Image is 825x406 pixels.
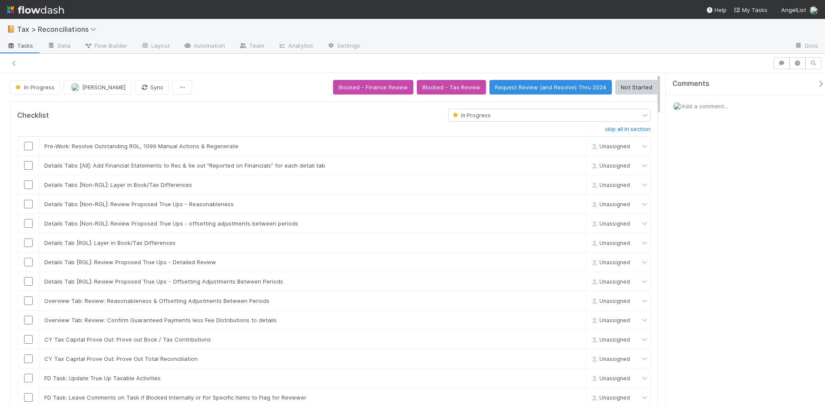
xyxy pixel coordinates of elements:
[177,40,232,53] a: Automation
[589,356,630,362] span: Unassigned
[71,83,79,92] img: avatar_e41e7ae5-e7d9-4d8d-9f56-31b0d7a2f4fd.png
[44,297,269,304] span: Overview Tab: Review: Reasonableness & Offsetting Adjustments Between Periods
[271,40,320,53] a: Analytics
[589,162,630,169] span: Unassigned
[44,239,176,246] span: Details Tab [RGL]: Layer in Book/Tax Differences
[589,317,630,324] span: Unassigned
[681,103,728,110] span: Add a comment...
[733,6,767,13] span: My Tasks
[451,112,491,119] span: In Progress
[615,80,658,95] button: Not Started
[44,355,198,362] span: CY Tax Capital Prove Out: Prove Out Total Reconciliation
[134,40,177,53] a: Layout
[589,240,630,246] span: Unassigned
[17,111,49,120] h5: Checklist
[605,126,651,136] a: skip all in section
[64,80,131,95] button: [PERSON_NAME]
[589,182,630,188] span: Unassigned
[788,40,825,53] a: Docs
[333,80,413,95] button: Blocked - Finance Review
[706,6,727,14] div: Help
[44,143,238,150] span: Pre-Work: Resolve Outstanding RGL, 1099 Manual Actions & Regenerate
[781,6,806,13] span: AngelList
[605,126,651,133] h6: skip all in section
[673,102,681,110] img: avatar_e41e7ae5-e7d9-4d8d-9f56-31b0d7a2f4fd.png
[589,278,630,285] span: Unassigned
[733,6,767,14] a: My Tasks
[589,201,630,208] span: Unassigned
[589,143,630,150] span: Unassigned
[134,80,169,95] button: Sync
[7,25,15,33] span: 📔
[7,41,34,50] span: Tasks
[40,40,77,53] a: Data
[417,80,486,95] button: Blocked - Tax Review
[77,40,134,53] a: Flow Builder
[320,40,367,53] a: Settings
[672,79,709,88] span: Comments
[44,162,325,169] span: Details Tabs [All]: Add Financial Statements to Rec & tie out “Reported on Financials” for each d...
[44,201,234,208] span: Details Tabs [Non-RGL]: Review Proposed True Ups - Reasonableness
[44,181,192,188] span: Details Tabs [Non-RGL]: Layer in Book/Tax Differences
[82,84,125,91] span: [PERSON_NAME]
[589,298,630,304] span: Unassigned
[17,25,101,34] span: Tax > Reconciliations
[589,394,630,401] span: Unassigned
[84,41,127,50] span: Flow Builder
[44,336,211,343] span: CY Tax Capital Prove Out: Prove out Book / Tax Contributions
[44,220,298,227] span: Details Tabs [Non-RGL]: Review Proposed True Ups - offsetting adjustments between periods
[589,336,630,343] span: Unassigned
[489,80,612,95] button: Request Review (and Resolve) Thru 2024
[44,394,306,401] span: FD Task: Leave Comments on Task if Blocked Internally or For Specific Items to Flag for Reviewer
[44,317,277,324] span: Overview Tab: Review: Confirm Guaranteed Payments less Fee Distributions to details
[44,375,161,382] span: FD Task: Update True Up Taxable Activities
[589,259,630,266] span: Unassigned
[44,259,216,266] span: Details Tab [RGL]: Review Proposed True Ups - Detailed Review
[810,6,818,15] img: avatar_e41e7ae5-e7d9-4d8d-9f56-31b0d7a2f4fd.png
[232,40,271,53] a: Team
[589,375,630,382] span: Unassigned
[44,278,283,285] span: Details Tab [RGL]: Review Proposed True Ups - Offsetting Adjustments Between Periods
[589,220,630,227] span: Unassigned
[7,3,64,17] img: logo-inverted-e16ddd16eac7371096b0.svg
